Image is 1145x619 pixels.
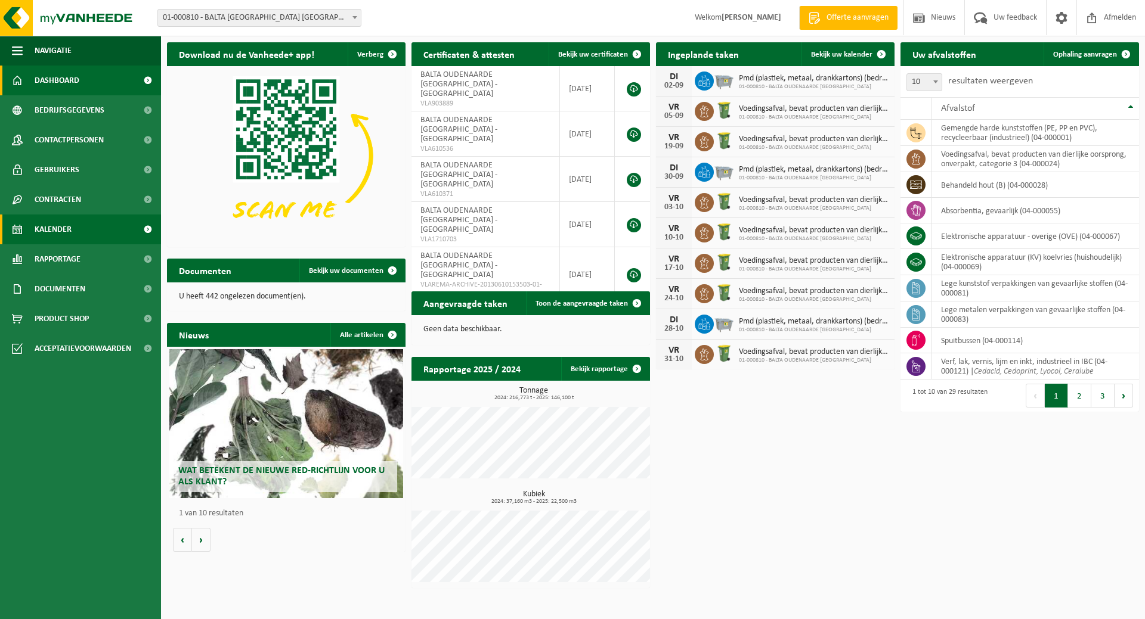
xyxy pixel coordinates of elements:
td: spuitbussen (04-000114) [932,328,1139,353]
h2: Documenten [167,259,243,282]
button: Previous [1026,384,1045,408]
td: [DATE] [560,157,615,202]
span: 2024: 37,160 m3 - 2025: 22,500 m3 [417,499,650,505]
img: WB-2500-GAL-GY-01 [714,70,734,90]
span: 01-000810 - BALTA OUDENAARDE [GEOGRAPHIC_DATA] [739,114,889,121]
div: 03-10 [662,203,686,211]
span: BALTA OUDENAARDE [GEOGRAPHIC_DATA] - [GEOGRAPHIC_DATA] [420,161,497,189]
button: Next [1115,384,1133,408]
td: [DATE] [560,202,615,247]
span: Gebruikers [35,155,79,185]
a: Ophaling aanvragen [1044,42,1138,66]
span: Bedrijfsgegevens [35,95,104,125]
span: Afvalstof [941,104,975,113]
span: VLA610536 [420,144,550,154]
a: Bekijk uw kalender [801,42,893,66]
span: 01-000810 - BALTA OUDENAARDE [GEOGRAPHIC_DATA] [739,83,889,91]
span: 01-000810 - BALTA OUDENAARDE [GEOGRAPHIC_DATA] [739,326,889,334]
span: 01-000810 - BALTA OUDENAARDE [GEOGRAPHIC_DATA] [739,357,889,364]
span: VLA903889 [420,99,550,108]
a: Bekijk uw documenten [299,259,404,282]
img: WB-0240-HPE-GN-50 [714,191,734,211]
h3: Tonnage [417,387,650,401]
span: Navigatie [35,36,72,66]
button: 1 [1045,384,1068,408]
div: VR [662,346,686,355]
i: Cedacid, Cedoprint, Lyocol, Ceralube [974,367,1094,376]
a: Toon de aangevraagde taken [526,291,649,315]
span: 2024: 216,773 t - 2025: 146,100 t [417,395,650,401]
span: Contracten [35,185,81,214]
span: Ophaling aanvragen [1053,51,1117,58]
span: BALTA OUDENAARDE [GEOGRAPHIC_DATA] - [GEOGRAPHIC_DATA] [420,116,497,144]
a: Bekijk uw certificaten [549,42,649,66]
h2: Download nu de Vanheede+ app! [167,42,326,66]
td: behandeld hout (B) (04-000028) [932,172,1139,198]
span: Rapportage [35,244,81,274]
span: VLAREMA-ARCHIVE-20130610153503-01-000810 [420,280,550,299]
strong: [PERSON_NAME] [722,13,781,22]
div: 10-10 [662,234,686,242]
div: DI [662,72,686,82]
h2: Uw afvalstoffen [900,42,988,66]
span: 01-000810 - BALTA OUDENAARDE [GEOGRAPHIC_DATA] [739,296,889,303]
span: Voedingsafval, bevat producten van dierlijke oorsprong, onverpakt, categorie 3 [739,195,889,205]
span: Voedingsafval, bevat producten van dierlijke oorsprong, onverpakt, categorie 3 [739,347,889,357]
span: Voedingsafval, bevat producten van dierlijke oorsprong, onverpakt, categorie 3 [739,226,889,235]
div: 1 tot 10 van 29 resultaten [906,382,988,409]
span: Pmd (plastiek, metaal, drankkartons) (bedrijven) [739,165,889,175]
div: 28-10 [662,325,686,333]
div: 31-10 [662,355,686,363]
img: WB-0240-HPE-GN-50 [714,252,734,272]
h2: Certificaten & attesten [411,42,527,66]
a: Offerte aanvragen [799,6,898,30]
a: Wat betekent de nieuwe RED-richtlijn voor u als klant? [169,349,403,498]
button: Verberg [348,42,404,66]
span: Bekijk uw certificaten [558,51,628,58]
h2: Ingeplande taken [656,42,751,66]
button: Vorige [173,528,192,552]
div: 17-10 [662,264,686,272]
a: Bekijk rapportage [561,357,649,381]
span: Contactpersonen [35,125,104,155]
td: absorbentia, gevaarlijk (04-000055) [932,198,1139,223]
span: 01-000810 - BALTA OUDENAARDE [GEOGRAPHIC_DATA] [739,235,889,242]
td: [DATE] [560,66,615,111]
span: Voedingsafval, bevat producten van dierlijke oorsprong, onverpakt, categorie 3 [739,256,889,266]
td: lege metalen verpakkingen van gevaarlijke stoffen (04-000083) [932,301,1139,328]
a: Alle artikelen [330,323,404,347]
img: WB-2500-GAL-GY-01 [714,313,734,333]
span: 01-000810 - BALTA OUDENAARDE [GEOGRAPHIC_DATA] [739,205,889,212]
div: VR [662,285,686,294]
span: 10 [907,74,942,91]
div: DI [662,163,686,173]
img: WB-0240-HPE-GN-50 [714,100,734,120]
img: WB-0240-HPE-GN-50 [714,222,734,242]
span: Dashboard [35,66,79,95]
div: 05-09 [662,112,686,120]
span: Bekijk uw documenten [309,267,383,275]
span: 01-000810 - BALTA OUDENAARDE [GEOGRAPHIC_DATA] [739,266,889,273]
div: VR [662,224,686,234]
img: WB-2500-GAL-GY-01 [714,161,734,181]
span: VLA1710703 [420,235,550,244]
span: Wat betekent de nieuwe RED-richtlijn voor u als klant? [178,466,385,487]
td: voedingsafval, bevat producten van dierlijke oorsprong, onverpakt, categorie 3 (04-000024) [932,146,1139,172]
div: DI [662,315,686,325]
h2: Rapportage 2025 / 2024 [411,357,533,380]
label: resultaten weergeven [948,76,1033,86]
span: Voedingsafval, bevat producten van dierlijke oorsprong, onverpakt, categorie 3 [739,104,889,114]
p: U heeft 442 ongelezen document(en). [179,293,394,301]
button: 3 [1091,384,1115,408]
p: 1 van 10 resultaten [179,509,400,518]
h3: Kubiek [417,490,650,505]
p: Geen data beschikbaar. [423,325,638,334]
span: BALTA OUDENAARDE [GEOGRAPHIC_DATA] - [GEOGRAPHIC_DATA] [420,251,497,279]
span: Offerte aanvragen [824,12,892,24]
div: 19-09 [662,142,686,151]
span: 10 [906,73,942,91]
td: verf, lak, vernis, lijm en inkt, industrieel in IBC (04-000121) | [932,353,1139,380]
td: [DATE] [560,247,615,302]
h2: Nieuws [167,323,221,346]
span: 01-000810 - BALTA OUDENAARDE [GEOGRAPHIC_DATA] [739,175,889,182]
